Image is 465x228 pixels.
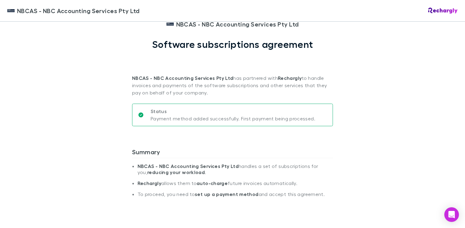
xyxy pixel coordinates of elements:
strong: Rechargly [138,180,161,186]
span: NBCAS - NBC Accounting Services Pty Ltd [17,6,140,15]
h1: Software subscriptions agreement [152,38,313,50]
strong: reducing your workload [147,169,205,175]
p: Status [151,108,315,115]
h3: Summary [132,148,333,158]
img: NBCAS - NBC Accounting Services Pty Ltd's Logo [7,7,15,14]
img: NBCAS - NBC Accounting Services Pty Ltd's Logo [166,20,174,28]
strong: auto-charge [197,180,228,186]
p: Payment method added successfully. First payment being processed. [151,115,315,122]
li: handles a set of subscriptions for you, . [138,163,333,180]
div: Open Intercom Messenger [444,207,459,222]
img: Rechargly Logo [428,8,458,14]
strong: Rechargly [278,75,302,81]
strong: NBCAS - NBC Accounting Services Pty Ltd [138,163,239,169]
strong: NBCAS - NBC Accounting Services Pty Ltd [132,75,233,81]
li: To proceed, you need to and accept this agreement. [138,191,333,202]
strong: set up a payment method [195,191,258,197]
li: allows them to future invoices automatically. [138,180,333,191]
p: has partnered with to handle invoices and payments of the software subscriptions and other servic... [132,50,333,96]
span: NBCAS - NBC Accounting Services Pty Ltd [176,20,299,29]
